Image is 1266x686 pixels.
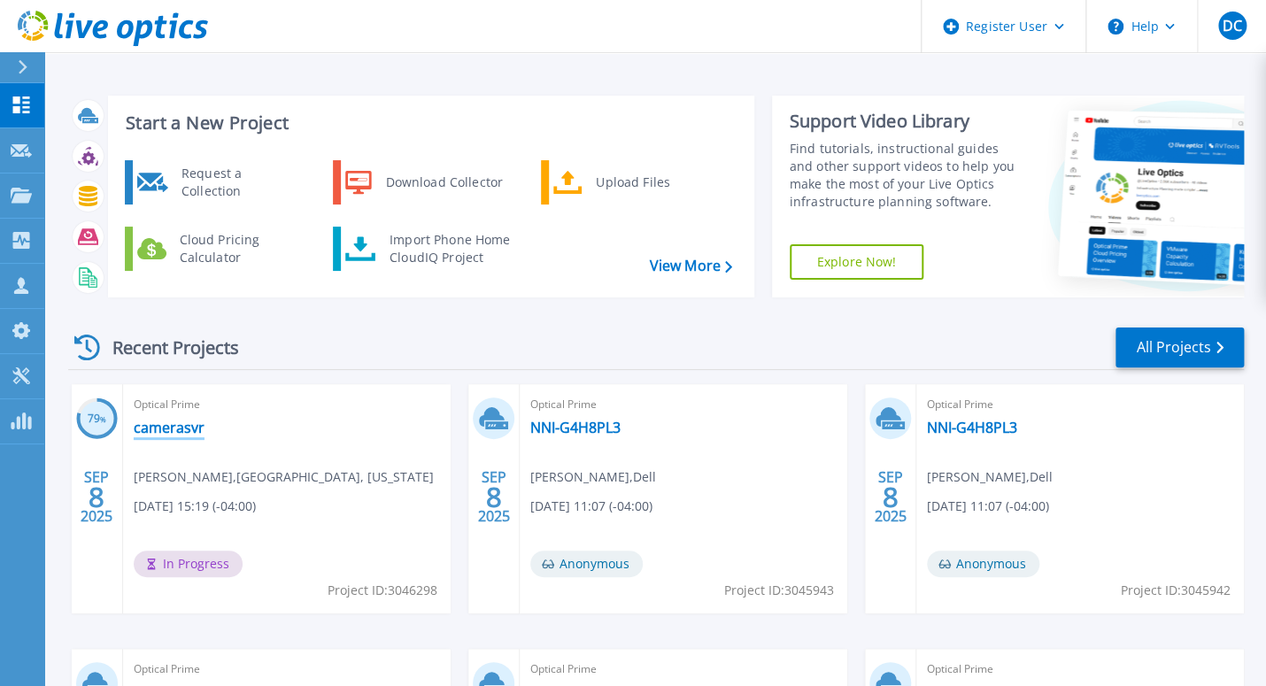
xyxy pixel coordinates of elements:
[1222,19,1241,33] span: DC
[927,551,1039,577] span: Anonymous
[927,419,1017,436] a: NNI-G4H8PL3
[89,489,104,505] span: 8
[100,414,106,424] span: %
[76,409,118,429] h3: 79
[134,659,440,679] span: Optical Prime
[134,395,440,414] span: Optical Prime
[68,326,263,369] div: Recent Projects
[80,465,113,529] div: SEP 2025
[927,395,1233,414] span: Optical Prime
[171,231,302,266] div: Cloud Pricing Calculator
[134,467,434,487] span: [PERSON_NAME] , [GEOGRAPHIC_DATA], [US_STATE]
[530,395,837,414] span: Optical Prime
[927,659,1233,679] span: Optical Prime
[530,467,656,487] span: [PERSON_NAME] , Dell
[724,581,834,600] span: Project ID: 3045943
[530,497,652,516] span: [DATE] 11:07 (-04:00)
[476,465,510,529] div: SEP 2025
[790,244,924,280] a: Explore Now!
[649,258,731,274] a: View More
[541,160,722,204] a: Upload Files
[134,497,256,516] span: [DATE] 15:19 (-04:00)
[134,419,205,436] a: camerasvr
[1115,328,1244,367] a: All Projects
[381,231,519,266] div: Import Phone Home CloudIQ Project
[333,160,514,204] a: Download Collector
[530,551,643,577] span: Anonymous
[790,110,1025,133] div: Support Video Library
[485,489,501,505] span: 8
[530,419,621,436] a: NNI-G4H8PL3
[134,551,243,577] span: In Progress
[125,227,306,271] a: Cloud Pricing Calculator
[126,113,731,133] h3: Start a New Project
[873,465,907,529] div: SEP 2025
[125,160,306,204] a: Request a Collection
[927,497,1049,516] span: [DATE] 11:07 (-04:00)
[173,165,302,200] div: Request a Collection
[587,165,718,200] div: Upload Files
[882,489,898,505] span: 8
[376,165,510,200] div: Download Collector
[530,659,837,679] span: Optical Prime
[790,140,1025,211] div: Find tutorials, instructional guides and other support videos to help you make the most of your L...
[328,581,437,600] span: Project ID: 3046298
[927,467,1053,487] span: [PERSON_NAME] , Dell
[1121,581,1231,600] span: Project ID: 3045942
